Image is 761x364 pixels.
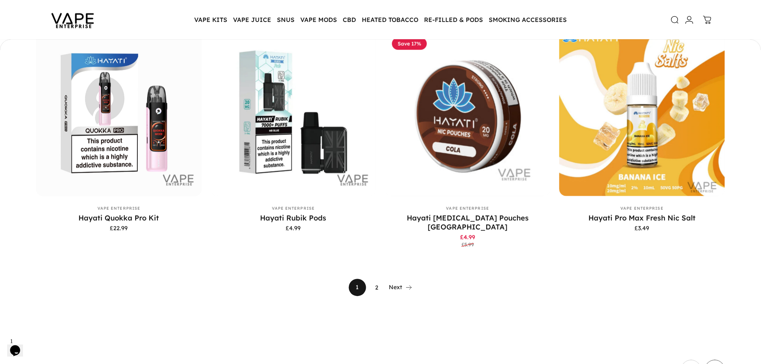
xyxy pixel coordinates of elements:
span: £3.49 [635,225,650,231]
summary: VAPE KITS [191,12,230,27]
span: £4.99 [286,225,301,231]
a: Vape Enterprise [446,206,489,211]
a: Hayati Pro Max Fresh Nic Salt [589,213,696,222]
summary: VAPE JUICE [230,12,274,27]
iframe: chat widget [7,335,30,357]
a: Hayati [MEDICAL_DATA] Pouches [GEOGRAPHIC_DATA] [407,213,529,231]
a: Vape Enterprise [621,206,664,211]
summary: VAPE MODS [297,12,340,27]
summary: HEATED TOBACCO [359,12,421,27]
a: 2 [369,279,386,296]
img: Vape Enterprise [40,3,105,37]
summary: CBD [340,12,359,27]
summary: SNUS [274,12,297,27]
summary: SMOKING ACCESSORIES [486,12,570,27]
nav: Primary [191,12,570,27]
img: Hayati Rubik Pods [210,30,376,196]
a: 0 items [700,12,715,28]
summary: RE-FILLED & PODS [421,12,486,27]
img: Hayati Quokka Pro Kit [36,30,202,196]
a: Next [389,279,413,296]
a: Hayati Quokka Pro Kit [79,213,159,222]
span: £22.99 [110,225,128,231]
span: £4.99 [460,234,475,240]
a: Hayati Nicotine Pouches UK [385,30,551,196]
a: Hayati Rubik Pods [260,213,327,222]
img: Hayati Pro Max Fresh Nic Salt [559,30,725,196]
img: Hayati Nicotine Pouches [385,30,551,196]
a: Vape Enterprise [272,206,315,211]
a: Vape Enterprise [97,206,141,211]
span: £5.99 [461,242,474,247]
